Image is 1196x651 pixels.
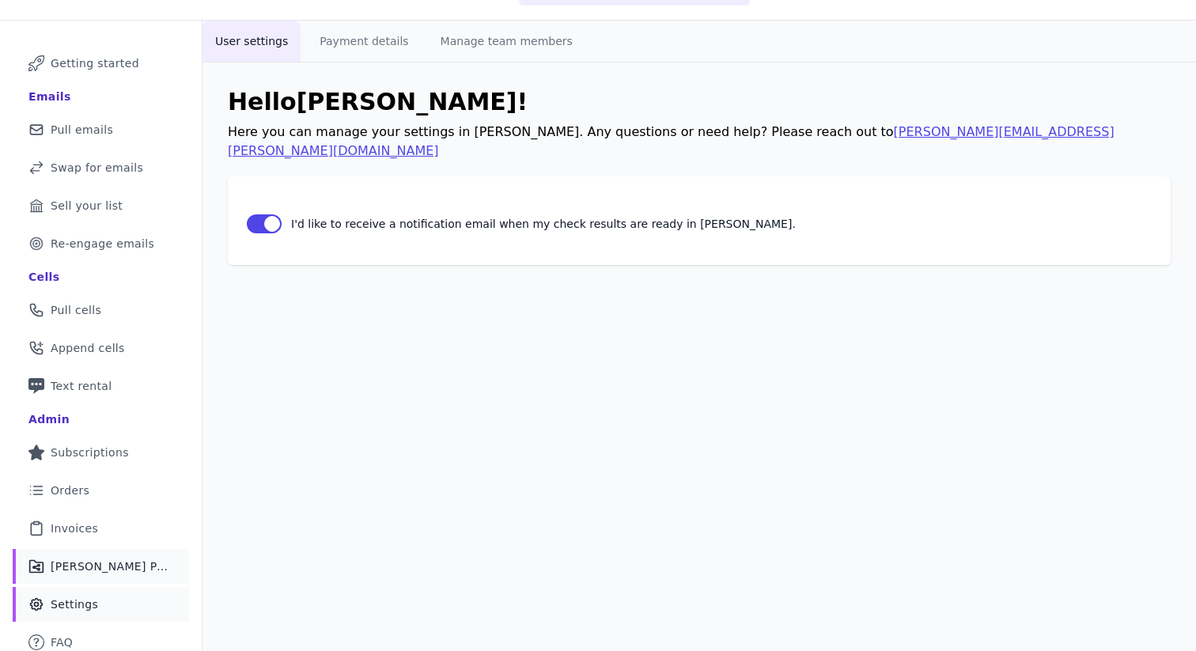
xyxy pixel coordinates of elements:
span: Append cells [51,340,125,356]
p: Here you can manage your settings in [PERSON_NAME]. Any questions or need help? Please reach out to [228,123,1171,161]
span: Subscriptions [51,445,129,460]
span: Invoices [51,520,98,536]
span: Pull cells [51,302,101,318]
span: [PERSON_NAME] Performance [51,558,170,574]
span: Text rental [51,378,112,394]
button: Manage team members [428,21,585,62]
button: Payment details [307,21,421,62]
div: Emails [28,89,71,104]
a: Re-engage emails [13,226,189,261]
span: Re-engage emails [51,236,154,252]
button: User settings [202,21,301,62]
a: [PERSON_NAME] Performance [13,549,189,584]
span: Swap for emails [51,160,143,176]
span: Orders [51,483,89,498]
div: Cells [28,269,59,285]
a: Sell your list [13,188,189,223]
a: Settings [13,587,189,622]
span: Getting started [51,55,139,71]
a: Getting started [13,46,189,81]
h1: Hello [PERSON_NAME] ! [228,88,1171,116]
div: Admin [28,411,70,427]
span: Settings [51,596,98,612]
a: Append cells [13,331,189,365]
span: I'd like to receive a notification email when my check results are ready in [PERSON_NAME]. [291,216,1121,232]
span: Pull emails [51,122,113,138]
a: Pull cells [13,293,189,327]
a: Subscriptions [13,435,189,470]
a: Swap for emails [13,150,189,185]
a: [PERSON_NAME][EMAIL_ADDRESS][PERSON_NAME][DOMAIN_NAME] [228,124,1115,158]
a: Pull emails [13,112,189,147]
a: Invoices [13,511,189,546]
a: Text rental [13,369,189,403]
span: FAQ [51,634,73,650]
a: Orders [13,473,189,508]
span: Sell your list [51,198,123,214]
